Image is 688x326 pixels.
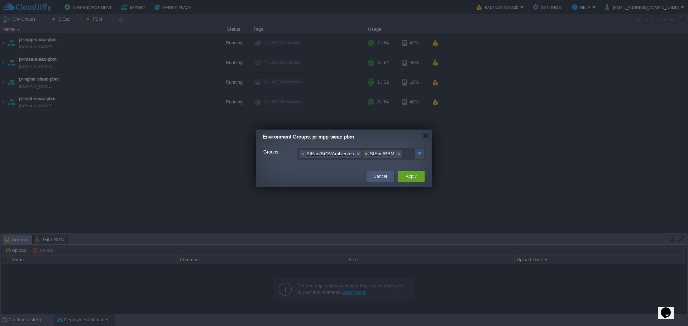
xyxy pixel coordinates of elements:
[263,134,354,140] span: Environment Groups: pr-mpp-sieac-pbm
[406,173,416,180] button: Apply
[363,150,402,158] li: SIEac/PBM
[263,148,297,156] label: Groups:
[658,297,681,319] iframe: chat widget
[374,173,387,180] button: Cancel
[299,150,362,158] li: SIEac/BCS/Ambientes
